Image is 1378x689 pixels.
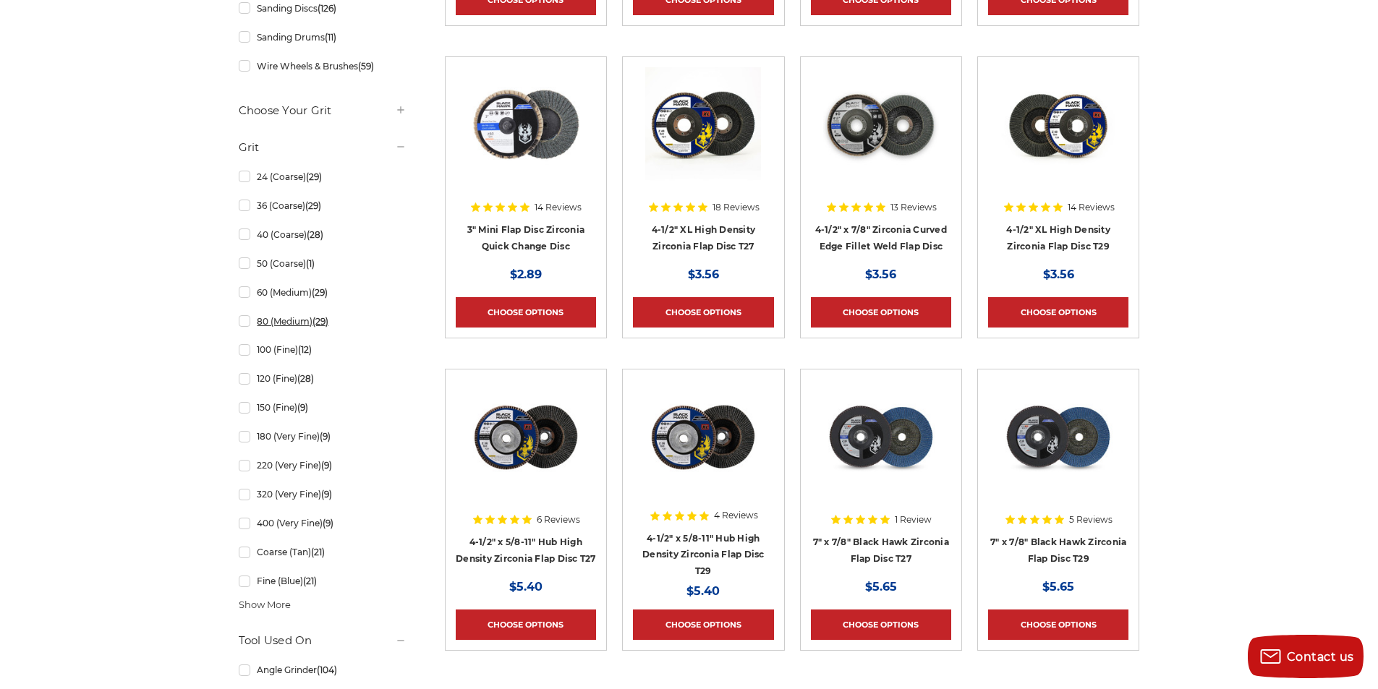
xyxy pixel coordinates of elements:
a: Choose Options [988,297,1128,328]
a: 7 inch Zirconia flap disc [811,380,951,520]
a: 36 (Coarse) [239,193,407,218]
span: (126) [318,3,336,14]
span: (104) [317,664,337,675]
a: 400 (Very Fine) [239,510,407,536]
a: 120 (Fine) [239,366,407,391]
a: 7" x 7/8" Black Hawk Zirconia Flap Disc T29 [990,536,1126,564]
span: 14 Reviews [1068,203,1115,212]
img: 7 inch Zirconia flap disc [823,380,939,495]
a: Fine (Blue) [239,568,407,594]
a: Choose Options [633,297,773,328]
img: BHA 3" Quick Change 60 Grit Flap Disc for Fine Grinding and Finishing [468,67,584,183]
span: (29) [312,316,328,327]
span: 1 Review [895,515,932,524]
img: 4-1/2" XL High Density Zirconia Flap Disc T27 [645,67,761,183]
a: 4-1/2" XL High Density Zirconia Flap Disc T29 [988,67,1128,207]
a: 4-1/2" x 5/8-11" Hub High Density Zirconia Flap Disc T27 [456,536,596,564]
a: Choose Options [988,609,1128,640]
a: 3" Mini Flap Disc Zirconia Quick Change Disc [467,224,585,252]
span: Show More [239,598,291,612]
a: 4-1/2" XL High Density Zirconia Flap Disc T27 [652,224,756,252]
a: Sanding Drums [239,25,407,50]
span: 6 Reviews [537,515,580,524]
a: 4-1/2" x 5/8-11" Hub High Density Zirconia Flap Disc T29 [642,533,765,576]
img: high density flap disc with screw hub [468,380,584,495]
a: 100 (Fine) [239,337,407,362]
a: 150 (Fine) [239,395,407,420]
span: $5.65 [865,580,897,594]
a: Choose Options [811,297,951,328]
a: 40 (Coarse) [239,222,407,247]
span: (9) [320,431,331,442]
a: 4-1/2" x 7/8" Zirconia Curved Edge Fillet Weld Flap Disc [815,224,947,252]
span: Contact us [1287,650,1354,664]
h5: Grit [239,139,407,156]
span: $3.56 [1043,268,1074,281]
span: (9) [297,402,308,413]
span: (28) [307,229,323,240]
img: 4-1/2" XL High Density Zirconia Flap Disc T29 [1000,67,1116,183]
a: Choose Options [633,609,773,640]
h5: Tool Used On [239,632,407,649]
span: (1) [306,258,315,269]
a: 50 (Coarse) [239,251,407,276]
span: $3.56 [865,268,896,281]
span: $3.56 [688,268,719,281]
span: $5.65 [1042,580,1074,594]
span: (21) [303,575,317,586]
span: (29) [305,200,321,211]
span: 14 Reviews [535,203,582,212]
a: 24 (Coarse) [239,164,407,189]
a: 7" x 7/8" Black Hawk Zirconia Flap Disc T29 [988,380,1128,520]
a: Angle Grinder [239,657,407,682]
span: $5.40 [509,580,543,594]
a: 220 (Very Fine) [239,453,407,478]
a: Zirconia flap disc with screw hub [633,380,773,520]
span: (9) [321,489,332,500]
a: 4-1/2" XL High Density Zirconia Flap Disc T29 [1006,224,1110,252]
span: (11) [325,32,336,43]
a: Choose Options [456,609,596,640]
a: Choose Options [456,297,596,328]
a: 320 (Very Fine) [239,482,407,507]
span: (12) [298,344,312,355]
span: (29) [312,287,328,298]
button: Contact us [1248,635,1364,678]
span: $2.89 [510,268,542,281]
span: 13 Reviews [890,203,937,212]
span: 18 Reviews [713,203,760,212]
span: (9) [323,518,333,528]
span: 5 Reviews [1069,515,1113,524]
span: (59) [358,61,374,72]
span: (28) [297,373,314,384]
a: 4-1/2" XL High Density Zirconia Flap Disc T27 [633,67,773,207]
a: Black Hawk Abrasives 4.5 inch curved edge flap disc [811,67,951,207]
span: (21) [311,547,325,557]
a: Coarse (Tan) [239,539,407,565]
span: (29) [306,171,322,182]
img: Zirconia flap disc with screw hub [645,380,761,495]
a: Wire Wheels & Brushes [239,54,407,79]
a: 80 (Medium) [239,309,407,334]
img: Black Hawk Abrasives 4.5 inch curved edge flap disc [823,67,939,183]
a: Choose Options [811,609,951,640]
a: 60 (Medium) [239,280,407,305]
a: 7" x 7/8" Black Hawk Zirconia Flap Disc T27 [813,536,949,564]
span: (9) [321,460,332,471]
a: high density flap disc with screw hub [456,380,596,520]
span: $5.40 [686,584,720,598]
a: 180 (Very Fine) [239,424,407,449]
a: BHA 3" Quick Change 60 Grit Flap Disc for Fine Grinding and Finishing [456,67,596,207]
img: 7" x 7/8" Black Hawk Zirconia Flap Disc T29 [1000,380,1116,495]
h5: Choose Your Grit [239,102,407,119]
